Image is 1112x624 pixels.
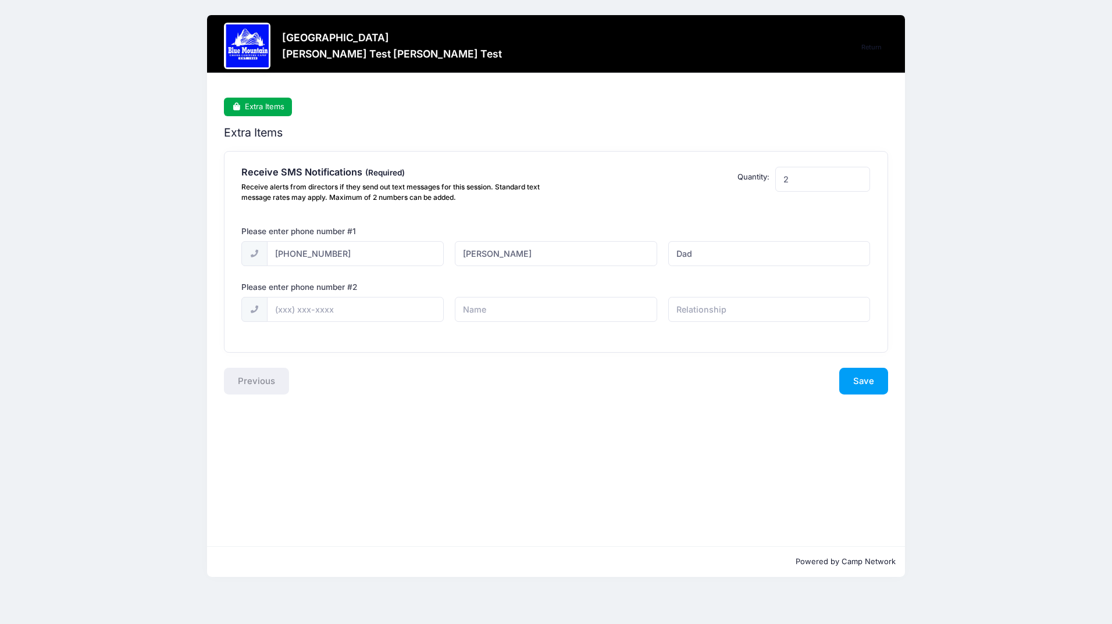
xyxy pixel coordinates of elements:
input: Relationship [668,241,870,266]
a: Return [856,41,888,55]
input: Relationship [668,297,870,322]
input: Name [455,241,657,266]
span: 1 [352,227,356,236]
button: Save [839,368,888,395]
input: (xxx) xxx-xxxx [267,241,444,266]
h4: Receive SMS Notifications [241,167,550,178]
div: Receive alerts from directors if they send out text messages for this session. Standard text mess... [241,182,550,203]
h2: Extra Items [224,126,888,139]
span: 2 [352,282,357,292]
input: (xxx) xxx-xxxx [267,297,444,322]
a: Extra Items [224,98,292,117]
input: Quantity [775,167,871,192]
label: Please enter phone number # [241,281,357,293]
h3: [GEOGRAPHIC_DATA] [282,31,502,44]
label: Please enter phone number # [241,225,356,237]
p: Powered by Camp Network [216,556,895,568]
h3: [PERSON_NAME] Test [PERSON_NAME] Test [282,48,502,60]
input: Name [455,297,657,322]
